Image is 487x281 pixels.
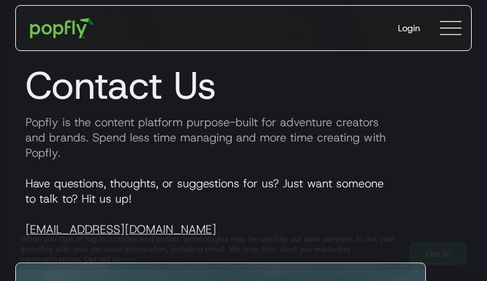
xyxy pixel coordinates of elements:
[15,176,472,237] p: Have questions, thoughts, or suggestions for us? Just want someone to talk to? Hit us up!
[388,11,430,45] a: Login
[15,62,472,108] h1: Contact Us
[21,9,103,47] a: home
[20,234,400,264] div: When you visit or log in, cookies and similar technologies may be used by our data partners to li...
[410,243,467,264] a: Got It!
[120,254,136,264] a: here
[398,22,420,34] div: Login
[15,115,472,161] p: Popfly is the content platform purpose-built for adventure creators and brands. Spend less time m...
[25,222,216,237] a: [EMAIL_ADDRESS][DOMAIN_NAME]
